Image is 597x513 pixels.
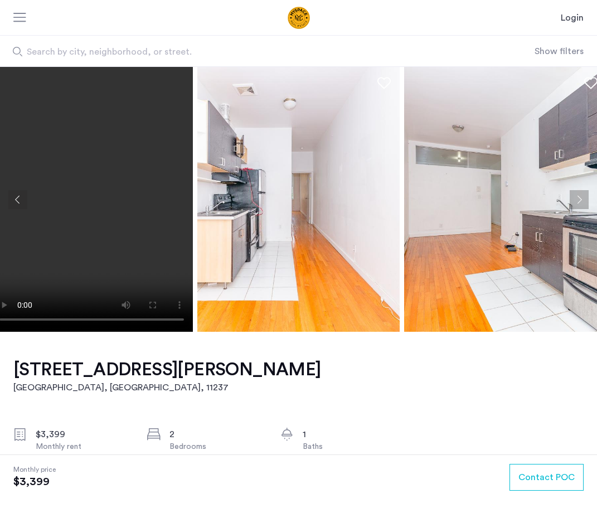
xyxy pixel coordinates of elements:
div: Monthly rent [36,441,129,452]
button: button [509,464,584,491]
h2: [GEOGRAPHIC_DATA], [GEOGRAPHIC_DATA] , 11237 [13,381,321,394]
div: 1 [303,428,396,441]
button: Show or hide filters [535,45,584,58]
span: Contact POC [518,471,575,484]
span: Search by city, neighborhood, or street. [27,45,454,59]
a: Login [561,11,584,25]
h1: [STREET_ADDRESS][PERSON_NAME] [13,359,321,381]
span: $3,399 [13,475,56,488]
button: Previous apartment [8,190,27,209]
button: Next apartment [570,190,589,209]
a: Cazamio Logo [244,7,353,29]
a: [STREET_ADDRESS][PERSON_NAME][GEOGRAPHIC_DATA], [GEOGRAPHIC_DATA], 11237 [13,359,321,394]
img: logo [244,7,353,29]
div: $3,399 [36,428,129,441]
div: Bedrooms [169,441,263,452]
div: Baths [303,441,396,452]
span: Monthly price [13,464,56,475]
div: 2 [169,428,263,441]
img: apartment [197,67,400,332]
